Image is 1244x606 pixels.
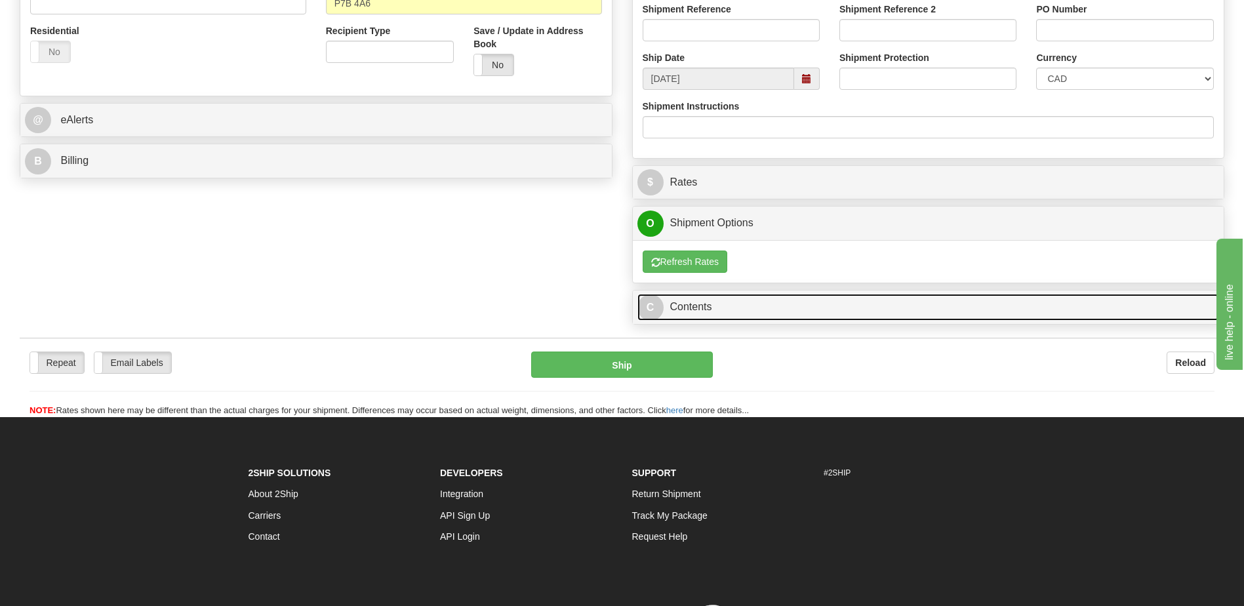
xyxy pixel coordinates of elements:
[1167,352,1214,374] button: Reload
[637,294,1220,321] a: CContents
[637,169,1220,196] a: $Rates
[474,54,513,75] label: No
[839,51,929,64] label: Shipment Protection
[20,405,1224,417] div: Rates shown here may be different than the actual charges for your shipment. Differences may occu...
[60,155,89,166] span: Billing
[249,489,298,499] a: About 2Ship
[25,148,607,174] a: B Billing
[637,210,1220,237] a: OShipment Options
[30,405,56,415] span: NOTE:
[1036,51,1076,64] label: Currency
[10,8,121,24] div: live help - online
[440,468,503,478] strong: Developers
[30,24,79,37] label: Residential
[1214,236,1243,370] iframe: chat widget
[637,211,664,237] span: O
[249,531,280,542] a: Contact
[94,352,171,373] label: Email Labels
[1036,3,1087,16] label: PO Number
[25,107,51,133] span: @
[249,468,331,478] strong: 2Ship Solutions
[25,107,607,134] a: @ eAlerts
[473,24,601,51] label: Save / Update in Address Book
[440,489,483,499] a: Integration
[440,531,480,542] a: API Login
[31,41,70,62] label: No
[666,405,683,415] a: here
[824,469,996,477] h6: #2SHIP
[643,100,740,113] label: Shipment Instructions
[1175,357,1206,368] b: Reload
[531,352,712,378] button: Ship
[643,51,685,64] label: Ship Date
[30,352,84,373] label: Repeat
[839,3,936,16] label: Shipment Reference 2
[637,294,664,321] span: C
[249,510,281,521] a: Carriers
[637,169,664,195] span: $
[643,251,727,273] button: Refresh Rates
[632,510,708,521] a: Track My Package
[632,489,701,499] a: Return Shipment
[25,148,51,174] span: B
[60,114,93,125] span: eAlerts
[632,531,688,542] a: Request Help
[632,468,677,478] strong: Support
[643,3,731,16] label: Shipment Reference
[326,24,391,37] label: Recipient Type
[440,510,490,521] a: API Sign Up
